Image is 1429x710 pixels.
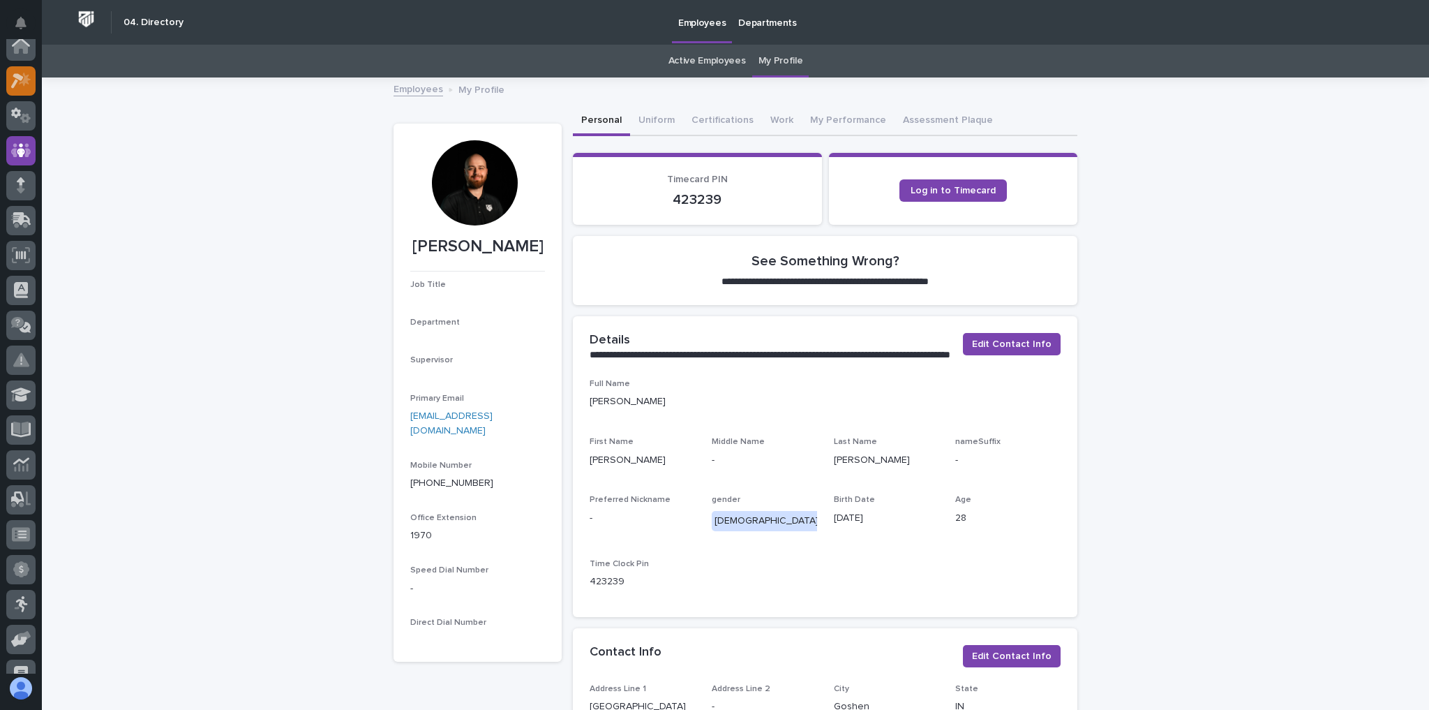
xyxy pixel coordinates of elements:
span: Address Line 1 [590,685,646,693]
a: My Profile [758,45,803,77]
h2: 04. Directory [124,17,184,29]
p: [PERSON_NAME] [410,237,545,257]
span: Speed Dial Number [410,566,488,575]
p: 28 [955,511,1061,526]
button: Notifications [6,8,36,38]
p: - [955,453,1061,468]
p: - [712,453,817,468]
p: 1970 [410,528,545,543]
button: Uniform [630,107,683,136]
span: Preferred Nickname [590,496,671,504]
a: [PHONE_NUMBER] [410,478,493,488]
p: [DATE] [834,511,939,526]
span: Edit Contact Info [972,337,1052,351]
span: nameSuffix [955,438,1001,446]
span: Edit Contact Info [972,649,1052,663]
h2: See Something Wrong? [751,253,899,269]
img: Workspace Logo [73,6,99,32]
span: First Name [590,438,634,446]
span: Job Title [410,281,446,289]
button: users-avatar [6,674,36,703]
span: Last Name [834,438,877,446]
button: Edit Contact Info [963,645,1061,667]
span: Primary Email [410,394,464,403]
a: Employees [394,80,443,96]
span: Address Line 2 [712,685,770,693]
span: Log in to Timecard [911,186,996,195]
span: State [955,685,978,693]
p: My Profile [458,81,504,96]
button: My Performance [802,107,895,136]
span: Supervisor [410,356,453,364]
p: - [590,511,695,526]
p: [PERSON_NAME] [590,394,1061,409]
button: Personal [573,107,630,136]
span: Full Name [590,380,630,388]
p: [PERSON_NAME] [590,453,695,468]
div: [DEMOGRAPHIC_DATA] [712,511,821,531]
span: Office Extension [410,514,477,522]
span: Department [410,318,460,327]
button: Work [762,107,802,136]
a: Log in to Timecard [899,179,1007,202]
span: Middle Name [712,438,765,446]
p: 423239 [590,191,805,208]
span: Timecard PIN [667,175,728,184]
span: Direct Dial Number [410,619,486,627]
a: [EMAIL_ADDRESS][DOMAIN_NAME] [410,411,493,436]
button: Certifications [683,107,762,136]
h2: Details [590,333,630,348]
span: Time Clock Pin [590,560,649,568]
p: 423239 [590,575,695,589]
button: Assessment Plaque [895,107,1001,136]
span: Birth Date [834,496,875,504]
h2: Contact Info [590,645,661,660]
a: Active Employees [668,45,746,77]
div: Notifications [17,17,36,39]
span: Age [955,496,971,504]
span: Mobile Number [410,461,472,470]
p: - [410,582,545,596]
span: City [834,685,849,693]
button: Edit Contact Info [963,333,1061,355]
p: [PERSON_NAME] [834,453,939,468]
span: gender [712,496,740,504]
